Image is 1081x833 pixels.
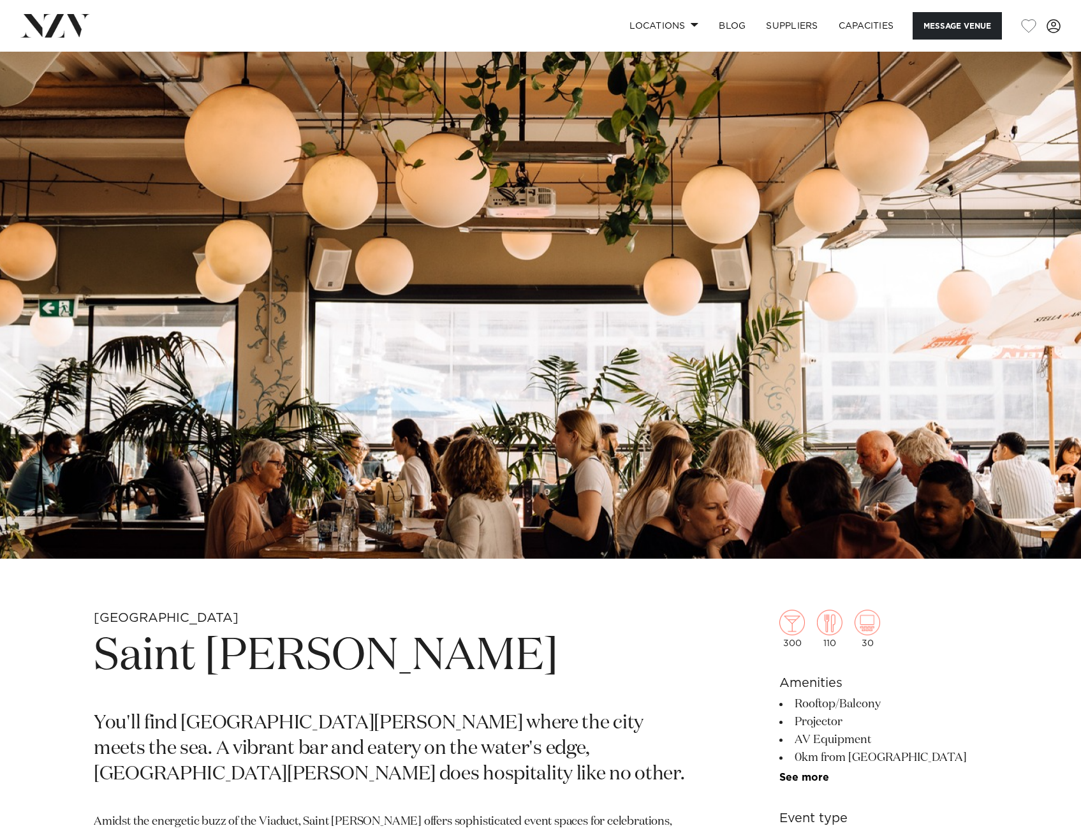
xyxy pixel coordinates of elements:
[779,809,987,828] h6: Event type
[817,610,842,635] img: dining.png
[94,711,689,788] p: You'll find [GEOGRAPHIC_DATA][PERSON_NAME] where the city meets the sea. A vibrant bar and eatery...
[779,713,987,731] li: Projector
[913,12,1002,40] button: Message Venue
[779,695,987,713] li: Rooftop/Balcony
[94,612,239,624] small: [GEOGRAPHIC_DATA]
[779,610,805,648] div: 300
[94,628,689,686] h1: Saint [PERSON_NAME]
[779,749,987,767] li: 0km from [GEOGRAPHIC_DATA]
[817,610,842,648] div: 110
[20,14,90,37] img: nzv-logo.png
[779,610,805,635] img: cocktail.png
[779,674,987,693] h6: Amenities
[828,12,904,40] a: Capacities
[619,12,709,40] a: Locations
[756,12,828,40] a: SUPPLIERS
[855,610,880,635] img: theatre.png
[709,12,756,40] a: BLOG
[855,610,880,648] div: 30
[779,731,987,749] li: AV Equipment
